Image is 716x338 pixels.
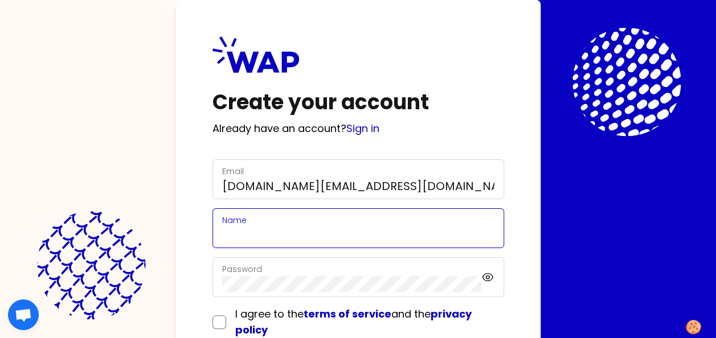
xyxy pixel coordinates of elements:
[222,166,244,177] label: Email
[8,299,39,330] a: Open chat
[346,121,379,135] a: Sign in
[212,91,504,114] h1: Create your account
[222,263,262,275] label: Password
[235,307,472,337] a: privacy policy
[212,121,504,137] p: Already have an account?
[235,307,472,337] span: I agree to the and the
[304,307,391,321] a: terms of service
[222,215,247,226] label: Name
